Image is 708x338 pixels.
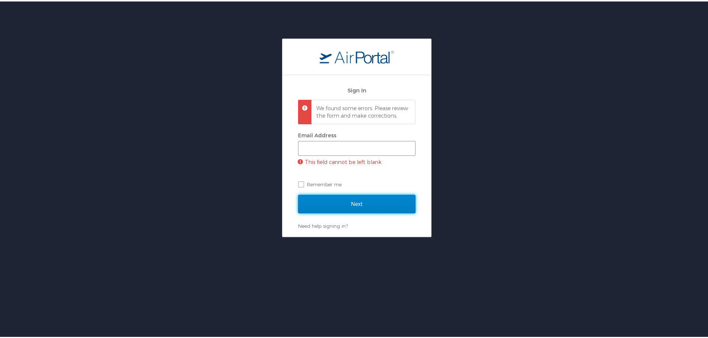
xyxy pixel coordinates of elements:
[298,221,348,227] a: Need help signing in?
[298,131,336,137] label: Email Address
[298,154,416,166] p: This field cannot be left blank
[298,85,416,93] h2: Sign In
[316,103,408,118] p: We found some errors. Please review the form and make corrections.
[298,193,416,212] input: Next
[298,177,416,188] label: Remember me
[320,49,394,62] img: logo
